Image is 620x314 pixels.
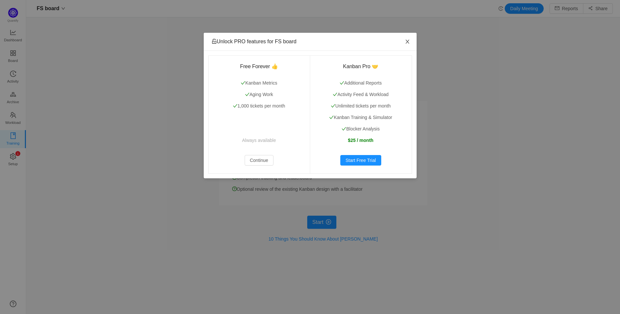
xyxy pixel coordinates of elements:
[318,91,404,98] p: Activity Feed & Workload
[333,92,337,97] i: icon: check
[245,92,250,97] i: icon: check
[233,104,237,108] i: icon: check
[318,126,404,132] p: Blocker Analysis
[318,80,404,87] p: Additional Reports
[329,115,334,120] i: icon: check
[340,81,344,85] i: icon: check
[216,63,302,70] h3: Free Forever 👍
[212,39,297,44] span: Unlock PRO features for FS board
[405,39,410,44] i: icon: close
[331,104,335,108] i: icon: check
[348,138,373,143] strong: $25 / month
[216,137,302,144] p: Always available
[318,103,404,109] p: Unlimited tickets per month
[398,33,417,51] button: Close
[241,81,245,85] i: icon: check
[216,80,302,87] p: Kanban Metrics
[245,155,273,166] button: Continue
[318,63,404,70] h3: Kanban Pro 🤝
[318,114,404,121] p: Kanban Training & Simulator
[342,127,346,131] i: icon: check
[216,91,302,98] p: Aging Work
[340,155,381,166] button: Start Free Trial
[212,39,217,44] i: icon: unlock
[233,103,285,108] span: 1,000 tickets per month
